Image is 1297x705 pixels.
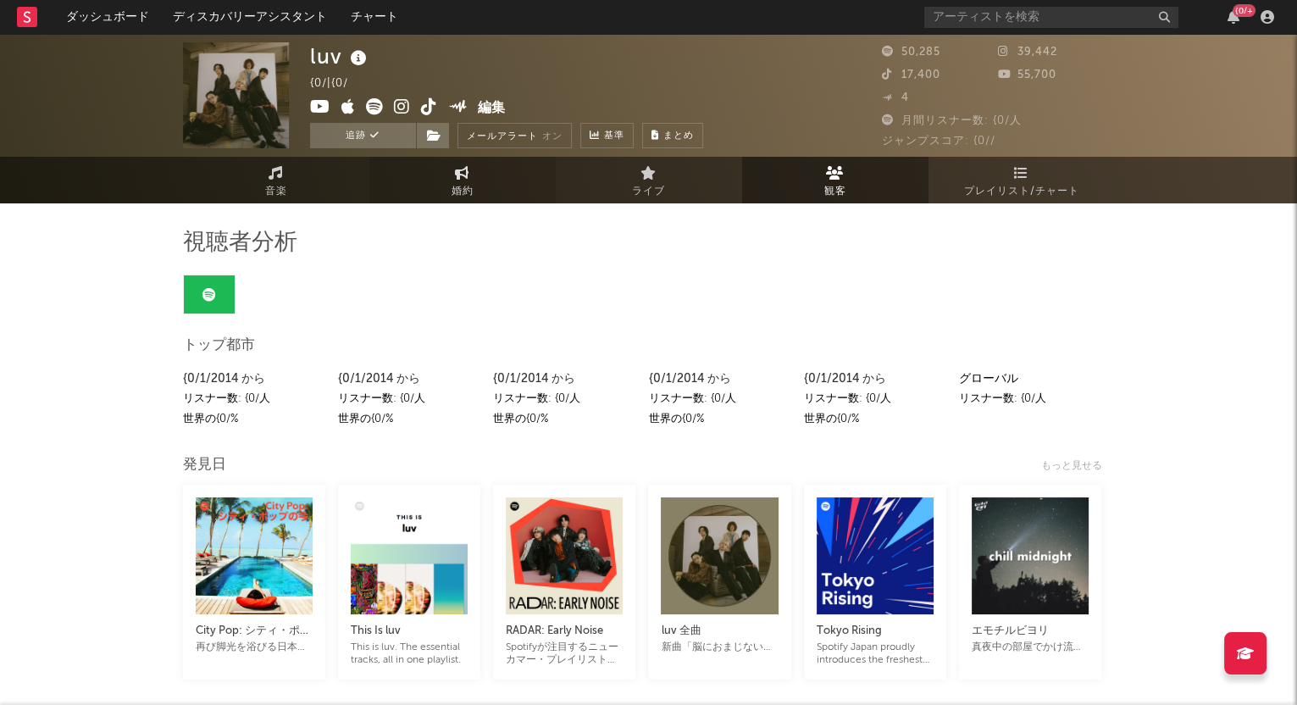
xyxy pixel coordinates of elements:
[661,621,778,641] div: luv 全曲
[964,181,1079,202] span: プレイリスト/チャート
[817,641,934,667] div: Spotify Japan proudly introduces the freshest and most talented [DEMOGRAPHIC_DATA] artists to the...
[804,409,946,430] div: 世界の{0/%
[663,131,694,141] span: まとめ
[998,47,1057,58] span: 39,442
[183,369,325,389] div: {0/1/2014 から
[928,157,1115,203] a: プレイリスト/チャート
[882,115,1022,126] span: 月間リスナー数: {0/人
[183,233,297,253] span: 視聴者分析
[457,123,572,148] button: メールアラートオン
[1041,456,1115,476] div: もっと見せる
[556,157,742,203] a: ライブ
[506,604,623,667] a: RADAR: Early NoiseSpotifyが注目するニューカマー・プレイリスト。 Cover: レトロリロン
[972,641,1089,654] div: 真夜中の部屋でかけ流したり、夜の散歩で聴きたい落ち着くchill曲を集めました(7/16更新済)
[196,621,313,641] div: City Pop: シティ・ポップの今
[972,621,1089,641] div: エモチルビヨリ
[183,336,255,356] span: トップ都市
[648,369,790,389] div: {0/1/2014 から
[824,181,846,202] span: 観客
[183,455,226,475] div: 発見日
[478,98,505,119] button: 編集
[338,409,480,430] div: 世界の{0/%
[742,157,928,203] a: 観客
[183,409,325,430] div: 世界の{0/%
[506,641,623,667] div: Spotifyが注目するニューカマー・プレイリスト。 Cover: レトロリロン
[493,389,635,409] div: リスナー数: {0/人
[183,389,325,409] div: リスナー数: {0/人
[661,604,778,654] a: luv 全曲新曲「脳におまじないなme」追加
[506,621,623,641] div: RADAR: Early Noise
[369,157,556,203] a: 婚約
[661,641,778,654] div: 新曲「脳におまじないなme」追加
[351,641,468,667] div: This is luv. The essential tracks, all in one playlist.
[882,69,940,80] span: 17,400
[804,389,946,409] div: リスナー数: {0/人
[183,157,369,203] a: 音楽
[338,369,480,389] div: {0/1/2014 から
[924,7,1178,28] input: アーティストを検索
[338,389,480,409] div: リスナー数: {0/人
[959,369,1101,389] div: グローバル
[493,369,635,389] div: {0/1/2014 から
[648,409,790,430] div: 世界の{0/%
[265,181,287,202] span: 音楽
[580,123,634,148] a: 基準
[642,123,703,148] button: まとめ
[310,42,371,70] div: luv
[959,389,1101,409] div: リスナー数: {0/人
[998,69,1056,80] span: 55,700
[604,126,624,147] span: 基準
[310,123,416,148] button: 追跡
[1233,4,1255,17] div: {0/+
[351,621,468,641] div: This Is luv
[542,132,563,142] em: オン
[648,389,790,409] div: リスナー数: {0/人
[493,409,635,430] div: 世界の{0/%
[882,92,909,103] span: 4
[351,604,468,667] a: This Is luvThis is luv. The essential tracks, all in one playlist.
[196,604,313,654] a: City Pop: シティ・ポップの今再び脚光を浴びる日本のシティ・ポップの今をお届けします。
[972,604,1089,654] a: エモチルビヨリ真夜中の部屋でかけ流したり、夜の散歩で聴きたい落ち着くchill曲を集めました(7/16更新済)
[452,181,474,202] span: 婚約
[817,621,934,641] div: Tokyo Rising
[817,604,934,667] a: Tokyo RisingSpotify Japan proudly introduces the freshest and most talented [DEMOGRAPHIC_DATA] ar...
[632,181,665,202] span: ライブ
[804,369,946,389] div: {0/1/2014 から
[310,74,368,94] div: {0/ | {0/
[882,47,940,58] span: 50,285
[882,136,995,147] span: ジャンプスコア: {0//
[196,641,313,654] div: 再び脚光を浴びる日本のシティ・ポップの今をお届けします。
[1228,10,1239,24] button: {0/+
